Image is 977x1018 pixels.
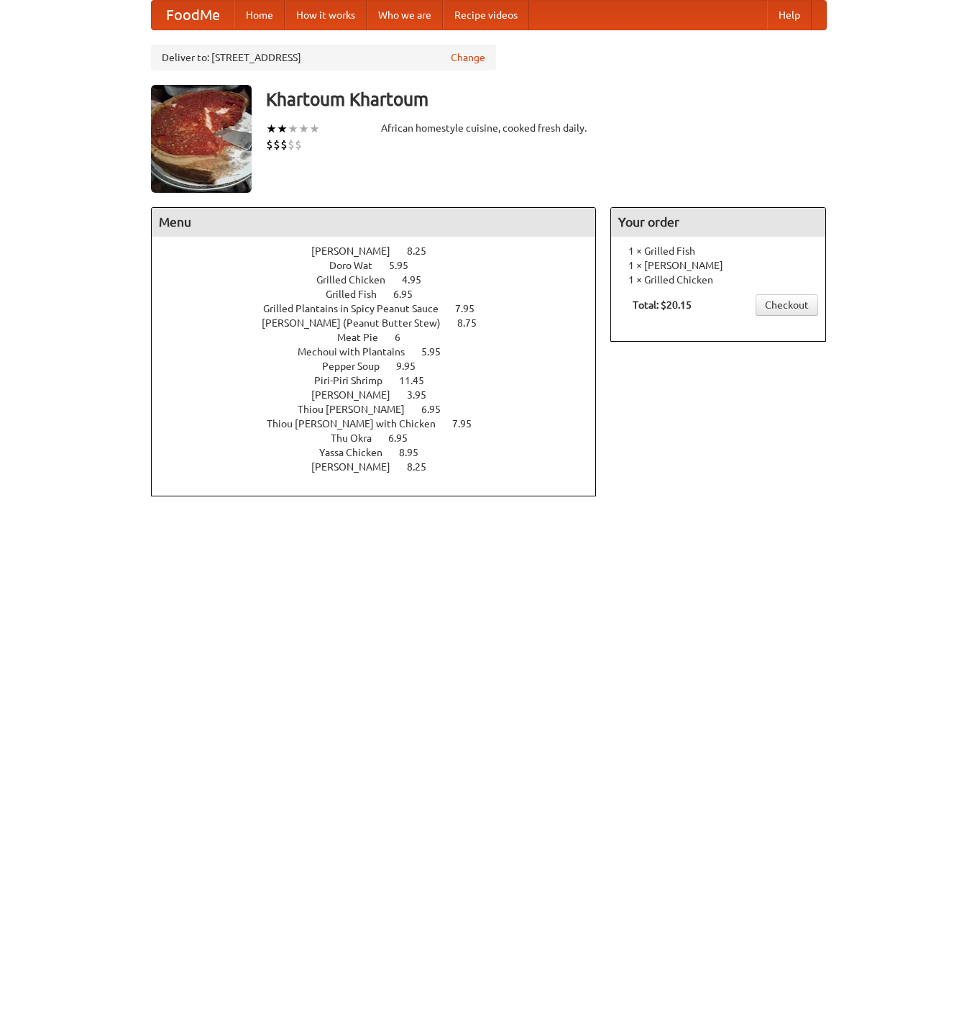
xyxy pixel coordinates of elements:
[322,360,442,372] a: Pepper Soup 9.95
[314,375,397,386] span: Piri-Piri Shrimp
[309,121,320,137] li: ★
[329,260,435,271] a: Doro Wat 5.95
[151,85,252,193] img: angular.jpg
[311,389,453,401] a: [PERSON_NAME] 3.95
[407,461,441,473] span: 8.25
[443,1,529,29] a: Recipe videos
[395,332,415,343] span: 6
[273,137,280,153] li: $
[298,346,419,358] span: Mechoui with Plantains
[263,303,453,314] span: Grilled Plantains in Spicy Peanut Sauce
[266,85,827,114] h3: Khartoum Khartoum
[280,137,288,153] li: $
[262,317,503,329] a: [PERSON_NAME] (Peanut Butter Stew) 8.75
[288,137,295,153] li: $
[298,404,467,415] a: Thiou [PERSON_NAME] 6.95
[756,294,818,316] a: Checkout
[234,1,285,29] a: Home
[331,432,434,444] a: Thu Okra 6.95
[767,1,812,29] a: Help
[298,121,309,137] li: ★
[311,245,453,257] a: [PERSON_NAME] 8.25
[388,432,422,444] span: 6.95
[316,274,400,286] span: Grilled Chicken
[455,303,489,314] span: 7.95
[399,447,433,458] span: 8.95
[452,418,486,430] span: 7.95
[152,208,596,237] h4: Menu
[329,260,387,271] span: Doro Wat
[367,1,443,29] a: Who we are
[337,332,427,343] a: Meat Pie 6
[618,258,818,273] li: 1 × [PERSON_NAME]
[298,404,419,415] span: Thiou [PERSON_NAME]
[421,346,455,358] span: 5.95
[326,288,439,300] a: Grilled Fish 6.95
[389,260,423,271] span: 5.95
[311,245,405,257] span: [PERSON_NAME]
[316,274,448,286] a: Grilled Chicken 4.95
[314,375,451,386] a: Piri-Piri Shrimp 11.45
[399,375,439,386] span: 11.45
[326,288,391,300] span: Grilled Fish
[263,303,501,314] a: Grilled Plantains in Spicy Peanut Sauce 7.95
[421,404,455,415] span: 6.95
[407,389,441,401] span: 3.95
[402,274,436,286] span: 4.95
[322,360,394,372] span: Pepper Soup
[457,317,491,329] span: 8.75
[396,360,430,372] span: 9.95
[331,432,386,444] span: Thu Okra
[618,273,818,287] li: 1 × Grilled Chicken
[393,288,427,300] span: 6.95
[611,208,825,237] h4: Your order
[618,244,818,258] li: 1 × Grilled Fish
[288,121,298,137] li: ★
[295,137,302,153] li: $
[311,461,405,473] span: [PERSON_NAME]
[266,137,273,153] li: $
[311,461,453,473] a: [PERSON_NAME] 8.25
[319,447,445,458] a: Yassa Chicken 8.95
[298,346,467,358] a: Mechoui with Plantains 5.95
[451,50,485,65] a: Change
[633,299,692,311] b: Total: $20.15
[319,447,397,458] span: Yassa Chicken
[311,389,405,401] span: [PERSON_NAME]
[262,317,455,329] span: [PERSON_NAME] (Peanut Butter Stew)
[266,121,277,137] li: ★
[152,1,234,29] a: FoodMe
[381,121,597,135] div: African homestyle cuisine, cooked fresh daily.
[407,245,441,257] span: 8.25
[267,418,498,430] a: Thiou [PERSON_NAME] with Chicken 7.95
[267,418,450,430] span: Thiou [PERSON_NAME] with Chicken
[285,1,367,29] a: How it works
[151,45,496,71] div: Deliver to: [STREET_ADDRESS]
[337,332,393,343] span: Meat Pie
[277,121,288,137] li: ★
